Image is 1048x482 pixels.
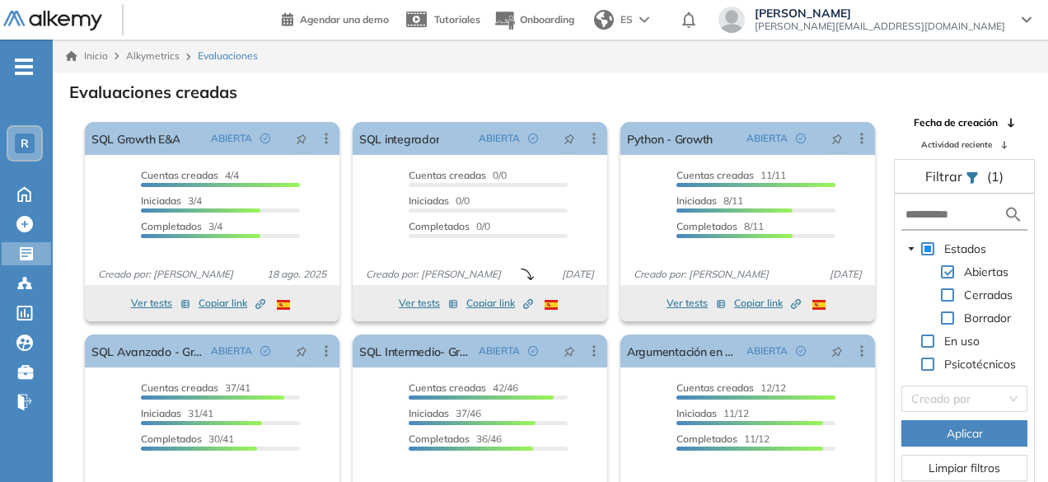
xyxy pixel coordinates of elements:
[296,344,307,358] span: pushpin
[141,169,239,181] span: 4/4
[69,82,237,102] h3: Evaluaciones creadas
[987,166,1004,186] span: (1)
[676,169,754,181] span: Cuentas creadas
[564,344,575,358] span: pushpin
[409,169,486,181] span: Cuentas creadas
[947,424,983,442] span: Aplicar
[198,49,258,63] span: Evaluaciones
[964,264,1008,279] span: Abiertas
[66,49,108,63] a: Inicio
[676,220,764,232] span: 8/11
[409,194,470,207] span: 0/0
[676,220,737,232] span: Completados
[676,194,717,207] span: Iniciadas
[676,169,786,181] span: 11/11
[141,220,222,232] span: 3/4
[941,354,1019,374] span: Psicotécnicos
[796,346,806,356] span: check-circle
[283,338,320,364] button: pushpin
[211,131,252,146] span: ABIERTA
[260,267,333,282] span: 18 ago. 2025
[676,407,717,419] span: Iniciadas
[676,381,754,394] span: Cuentas creadas
[296,132,307,145] span: pushpin
[627,335,740,367] a: Argumentación en negociaciones
[545,300,558,310] img: ESP
[260,346,270,356] span: check-circle
[944,241,986,256] span: Estados
[141,433,202,445] span: Completados
[141,381,250,394] span: 37/41
[944,357,1016,372] span: Psicotécnicos
[755,7,1005,20] span: [PERSON_NAME]
[676,194,743,207] span: 8/11
[466,293,533,313] button: Copiar link
[141,433,234,445] span: 30/41
[964,311,1011,325] span: Borrador
[409,381,486,394] span: Cuentas creadas
[627,122,713,155] a: Python - Growth
[409,220,470,232] span: Completados
[667,293,726,313] button: Ver tests
[555,267,601,282] span: [DATE]
[141,220,202,232] span: Completados
[141,169,218,181] span: Cuentas creadas
[823,267,868,282] span: [DATE]
[901,420,1027,447] button: Aplicar
[300,13,389,26] span: Agendar una demo
[399,293,458,313] button: Ver tests
[479,344,520,358] span: ABIERTA
[3,11,102,31] img: Logo
[277,300,290,310] img: ESP
[921,138,992,151] span: Actividad reciente
[494,2,574,38] button: Onboarding
[141,407,213,419] span: 31/41
[594,10,614,30] img: world
[409,433,470,445] span: Completados
[676,381,786,394] span: 12/12
[260,133,270,143] span: check-circle
[211,344,252,358] span: ABIERTA
[961,308,1014,328] span: Borrador
[944,334,980,349] span: En uso
[359,122,439,155] a: SQL integrador
[819,338,855,364] button: pushpin
[676,407,749,419] span: 11/12
[941,331,983,351] span: En uso
[409,407,449,419] span: Iniciadas
[819,125,855,152] button: pushpin
[831,344,843,358] span: pushpin
[627,267,775,282] span: Creado por: [PERSON_NAME]
[812,300,826,310] img: ESP
[925,168,966,185] span: Filtrar
[21,137,29,150] span: R
[409,433,502,445] span: 36/46
[755,20,1005,33] span: [PERSON_NAME][EMAIL_ADDRESS][DOMAIN_NAME]
[282,8,389,28] a: Agendar una demo
[564,132,575,145] span: pushpin
[639,16,649,23] img: arrow
[528,346,538,356] span: check-circle
[551,338,587,364] button: pushpin
[131,293,190,313] button: Ver tests
[91,267,240,282] span: Creado por: [PERSON_NAME]
[199,296,265,311] span: Copiar link
[409,407,481,419] span: 37/46
[676,433,737,445] span: Completados
[961,285,1016,305] span: Cerradas
[914,115,998,130] span: Fecha de creación
[434,13,480,26] span: Tutoriales
[409,220,490,232] span: 0/0
[796,133,806,143] span: check-circle
[141,194,202,207] span: 3/4
[734,296,801,311] span: Copiar link
[91,335,204,367] a: SQL Avanzado - Growth
[929,459,1000,477] span: Limpiar filtros
[520,13,574,26] span: Onboarding
[199,293,265,313] button: Copiar link
[141,407,181,419] span: Iniciadas
[746,131,788,146] span: ABIERTA
[551,125,587,152] button: pushpin
[15,65,33,68] i: -
[528,133,538,143] span: check-circle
